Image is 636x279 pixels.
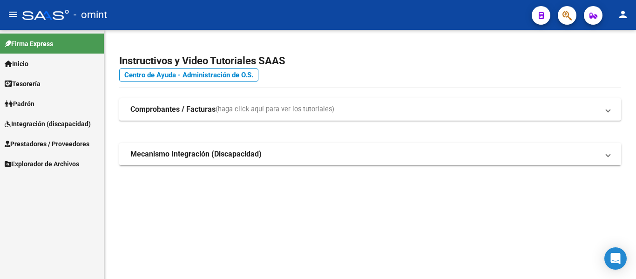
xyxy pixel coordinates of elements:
[130,104,216,115] strong: Comprobantes / Facturas
[7,9,19,20] mat-icon: menu
[5,139,89,149] span: Prestadores / Proveedores
[604,247,627,270] div: Open Intercom Messenger
[5,59,28,69] span: Inicio
[5,119,91,129] span: Integración (discapacidad)
[119,52,621,70] h2: Instructivos y Video Tutoriales SAAS
[74,5,107,25] span: - omint
[5,159,79,169] span: Explorador de Archivos
[5,99,34,109] span: Padrón
[130,149,262,159] strong: Mecanismo Integración (Discapacidad)
[119,68,258,82] a: Centro de Ayuda - Administración de O.S.
[216,104,334,115] span: (haga click aquí para ver los tutoriales)
[5,39,53,49] span: Firma Express
[5,79,41,89] span: Tesorería
[119,143,621,165] mat-expansion-panel-header: Mecanismo Integración (Discapacidad)
[119,98,621,121] mat-expansion-panel-header: Comprobantes / Facturas(haga click aquí para ver los tutoriales)
[617,9,629,20] mat-icon: person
